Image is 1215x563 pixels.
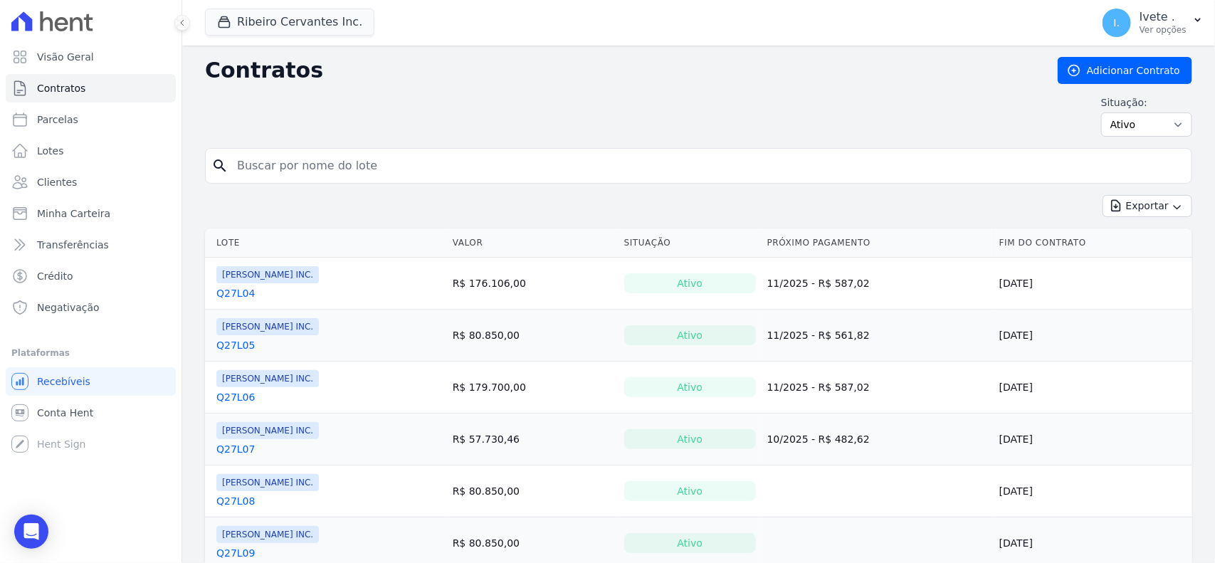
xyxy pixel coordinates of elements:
[205,228,447,258] th: Lote
[216,286,255,300] a: Q27L04
[1058,57,1192,84] a: Adicionar Contrato
[228,152,1186,180] input: Buscar por nome do lote
[767,382,870,393] a: 11/2025 - R$ 587,02
[994,228,1192,258] th: Fim do Contrato
[37,406,93,420] span: Conta Hent
[6,105,176,134] a: Parcelas
[767,278,870,289] a: 11/2025 - R$ 587,02
[216,546,255,560] a: Q27L09
[37,112,78,127] span: Parcelas
[624,377,756,397] div: Ativo
[205,58,1035,83] h2: Contratos
[447,362,619,414] td: R$ 179.700,00
[619,228,762,258] th: Situação
[1140,10,1187,24] p: Ivete .
[6,199,176,228] a: Minha Carteira
[6,262,176,290] a: Crédito
[994,362,1192,414] td: [DATE]
[6,367,176,396] a: Recebíveis
[6,137,176,165] a: Lotes
[14,515,48,549] div: Open Intercom Messenger
[624,325,756,345] div: Ativo
[211,157,228,174] i: search
[6,74,176,102] a: Contratos
[205,9,374,36] button: Ribeiro Cervantes Inc.
[994,258,1192,310] td: [DATE]
[624,273,756,293] div: Ativo
[216,390,255,404] a: Q27L06
[994,414,1192,465] td: [DATE]
[447,258,619,310] td: R$ 176.106,00
[216,526,319,543] span: [PERSON_NAME] INC.
[6,231,176,259] a: Transferências
[767,330,870,341] a: 11/2025 - R$ 561,82
[447,465,619,517] td: R$ 80.850,00
[37,81,85,95] span: Contratos
[6,293,176,322] a: Negativação
[624,481,756,501] div: Ativo
[216,318,319,335] span: [PERSON_NAME] INC.
[994,310,1192,362] td: [DATE]
[11,344,170,362] div: Plataformas
[6,399,176,427] a: Conta Hent
[624,429,756,449] div: Ativo
[37,50,94,64] span: Visão Geral
[1101,95,1192,110] label: Situação:
[216,442,255,456] a: Q27L07
[216,474,319,491] span: [PERSON_NAME] INC.
[1103,195,1192,217] button: Exportar
[1091,3,1215,43] button: I. Ivete . Ver opções
[37,206,110,221] span: Minha Carteira
[37,269,73,283] span: Crédito
[1140,24,1187,36] p: Ver opções
[447,310,619,362] td: R$ 80.850,00
[994,465,1192,517] td: [DATE]
[1114,18,1120,28] span: I.
[624,533,756,553] div: Ativo
[6,168,176,196] a: Clientes
[216,422,319,439] span: [PERSON_NAME] INC.
[216,370,319,387] span: [PERSON_NAME] INC.
[447,414,619,465] td: R$ 57.730,46
[37,175,77,189] span: Clientes
[37,144,64,158] span: Lotes
[37,300,100,315] span: Negativação
[447,228,619,258] th: Valor
[6,43,176,71] a: Visão Geral
[762,228,994,258] th: Próximo Pagamento
[216,338,255,352] a: Q27L05
[37,238,109,252] span: Transferências
[216,494,255,508] a: Q27L08
[37,374,90,389] span: Recebíveis
[216,266,319,283] span: [PERSON_NAME] INC.
[767,433,870,445] a: 10/2025 - R$ 482,62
